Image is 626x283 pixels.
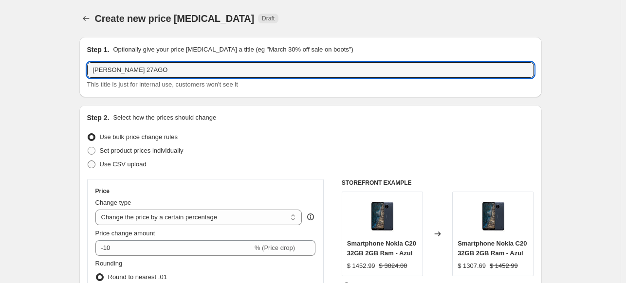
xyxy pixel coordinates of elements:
[95,13,255,24] span: Create new price [MEDICAL_DATA]
[100,133,178,141] span: Use bulk price change rules
[87,62,534,78] input: 30% off holiday sale
[474,197,513,236] img: NokiaC20azul_80x.jpg
[100,160,147,168] span: Use CSV upload
[347,240,416,257] span: Smartphone Nokia C20 32GB 2GB Ram - Azul
[95,260,123,267] span: Rounding
[100,147,184,154] span: Set product prices individually
[95,240,253,256] input: -15
[95,230,155,237] span: Price change amount
[87,113,110,123] h2: Step 2.
[490,261,518,271] strike: $ 1452.99
[113,45,353,54] p: Optionally give your price [MEDICAL_DATA] a title (eg "March 30% off sale on boots")
[458,240,527,257] span: Smartphone Nokia C20 32GB 2GB Ram - Azul
[87,45,110,54] h2: Step 1.
[458,261,486,271] div: $ 1307.69
[262,15,275,22] span: Draft
[95,199,131,206] span: Change type
[95,187,110,195] h3: Price
[363,197,402,236] img: NokiaC20azul_80x.jpg
[379,261,407,271] strike: $ 3024.00
[87,81,238,88] span: This title is just for internal use, customers won't see it
[113,113,216,123] p: Select how the prices should change
[347,261,375,271] div: $ 1452.99
[108,273,167,281] span: Round to nearest .01
[79,12,93,25] button: Price change jobs
[255,244,295,251] span: % (Price drop)
[342,179,534,187] h6: STOREFRONT EXAMPLE
[306,212,315,222] div: help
